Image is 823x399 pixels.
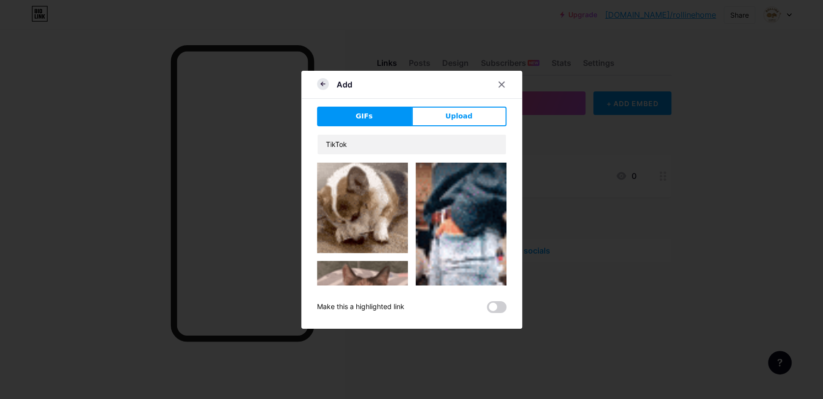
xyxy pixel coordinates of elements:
img: Gihpy [317,130,408,253]
img: Gihpy [416,152,506,349]
button: Upload [412,107,506,126]
img: Gihpy [317,261,408,340]
button: GIFs [317,107,412,126]
span: Upload [445,111,472,121]
input: Search [318,135,506,154]
div: Add [337,79,352,90]
div: Make this a highlighted link [317,301,404,313]
span: GIFs [356,111,373,121]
